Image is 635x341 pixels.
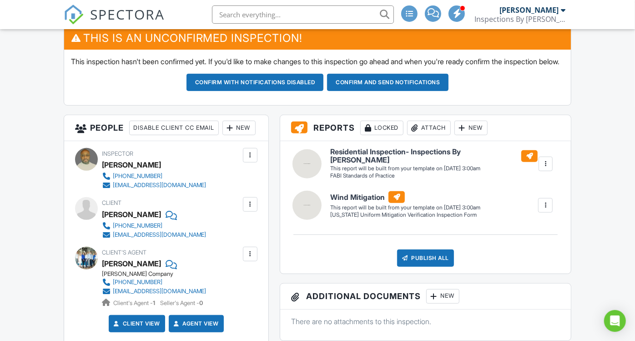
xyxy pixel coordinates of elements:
span: SPECTORA [90,5,165,24]
div: New [222,121,256,135]
div: [PERSON_NAME] [102,158,161,172]
a: [EMAIL_ADDRESS][DOMAIN_NAME] [102,181,207,190]
div: Disable Client CC Email [129,121,219,135]
div: Inspections By Shawn, LLC [474,15,565,24]
strong: 0 [199,300,203,306]
div: [PHONE_NUMBER] [113,279,162,286]
a: [EMAIL_ADDRESS][DOMAIN_NAME] [102,230,207,239]
h3: People [64,115,268,141]
a: SPECTORA [64,12,165,31]
h3: This is an Unconfirmed Inspection! [64,27,571,49]
div: [EMAIL_ADDRESS][DOMAIN_NAME] [113,288,207,295]
div: New [426,289,459,304]
div: Attach [407,121,451,135]
div: Open Intercom Messenger [604,310,626,332]
a: Client View [112,319,160,328]
span: Inspector [102,150,133,157]
h3: Reports [280,115,571,141]
h3: Additional Documents [280,284,571,310]
div: [PERSON_NAME] Company [102,270,214,278]
strong: 1 [153,300,155,306]
span: Seller's Agent - [160,300,203,306]
div: [EMAIL_ADDRESS][DOMAIN_NAME] [113,231,207,239]
div: [PERSON_NAME] [102,208,161,221]
div: Publish All [397,249,454,267]
a: [EMAIL_ADDRESS][DOMAIN_NAME] [102,287,207,296]
p: There are no attachments to this inspection. [291,316,560,326]
div: [PERSON_NAME] [499,5,559,15]
input: Search everything... [212,5,394,24]
a: [PHONE_NUMBER] [102,172,207,181]
h6: Wind Mitigation [330,191,480,203]
div: Locked [360,121,403,135]
div: New [454,121,488,135]
a: [PHONE_NUMBER] [102,278,207,287]
button: Confirm and send notifications [327,74,449,91]
h6: Residential Inspection- Inspections By [PERSON_NAME] [330,148,538,164]
div: FABI Standards of Practice [330,172,538,180]
div: This report will be built from your template on [DATE] 3:00am [330,204,480,211]
img: The Best Home Inspection Software - Spectora [64,5,84,25]
p: This inspection hasn't been confirmed yet. If you'd like to make changes to this inspection go ah... [71,56,564,66]
div: [PHONE_NUMBER] [113,173,162,180]
button: Confirm with notifications disabled [186,74,324,91]
div: [US_STATE] Uniform Mitigation Verification Inspection Form [330,211,480,219]
a: Agent View [172,319,219,328]
a: [PERSON_NAME] [102,257,161,270]
div: This report will be built from your template on [DATE] 3:00am [330,165,538,172]
span: Client's Agent - [113,300,156,306]
div: [PHONE_NUMBER] [113,222,162,229]
a: [PHONE_NUMBER] [102,221,207,230]
span: Client [102,199,121,206]
div: [EMAIL_ADDRESS][DOMAIN_NAME] [113,182,207,189]
span: Client's Agent [102,249,146,256]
